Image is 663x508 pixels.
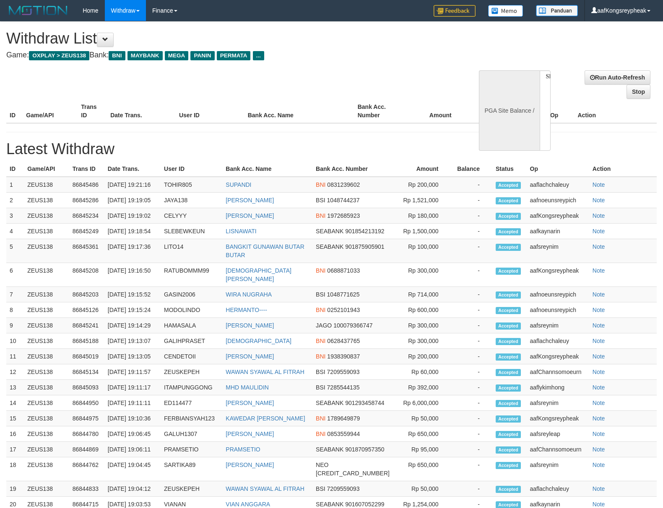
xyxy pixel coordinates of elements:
[24,263,69,287] td: ZEUS138
[104,318,161,333] td: [DATE] 19:14:29
[6,318,24,333] td: 9
[69,481,104,497] td: 86844833
[327,291,360,298] span: 1048771625
[527,239,589,263] td: aafsreynim
[316,322,332,329] span: JAGO
[6,349,24,364] td: 11
[316,415,325,422] span: BNI
[589,161,657,177] th: Action
[316,243,343,250] span: SEABANK
[226,307,267,313] a: HERMANTO----
[327,485,360,492] span: 7209559093
[161,395,222,411] td: ED114477
[399,318,451,333] td: Rp 300,000
[69,318,104,333] td: 86845241
[527,318,589,333] td: aafsreynim
[161,411,222,426] td: FERBIANSYAH123
[6,302,24,318] td: 8
[104,302,161,318] td: [DATE] 19:15:24
[226,384,269,391] a: MHD MAULIDIN
[527,177,589,193] td: aaflachchaleuy
[316,369,325,375] span: BSI
[399,177,451,193] td: Rp 200,000
[161,426,222,442] td: GALUH1307
[316,384,325,391] span: BSI
[226,462,274,468] a: [PERSON_NAME]
[585,70,650,85] a: Run Auto-Refresh
[24,161,69,177] th: Game/API
[399,442,451,457] td: Rp 95,000
[345,228,384,235] span: 901854213192
[593,384,605,391] a: Note
[104,411,161,426] td: [DATE] 19:10:36
[161,287,222,302] td: GASIN2006
[496,228,521,235] span: Accepted
[527,161,589,177] th: Op
[399,457,451,481] td: Rp 650,000
[327,415,360,422] span: 1789649879
[527,287,589,302] td: aafnoeunsreypich
[161,263,222,287] td: RATUBOMMM99
[451,442,492,457] td: -
[451,364,492,380] td: -
[593,446,605,453] a: Note
[399,481,451,497] td: Rp 50,000
[593,267,605,274] a: Note
[434,5,476,17] img: Feedback.jpg
[69,224,104,239] td: 86845249
[527,193,589,208] td: aafnoeunsreypich
[24,380,69,395] td: ZEUS138
[316,197,325,204] span: BSI
[69,349,104,364] td: 86845019
[451,263,492,287] td: -
[69,364,104,380] td: 86845134
[496,446,521,454] span: Accepted
[6,208,24,224] td: 3
[104,349,161,364] td: [DATE] 19:13:05
[399,395,451,411] td: Rp 6,000,000
[29,51,89,60] span: OXPLAY > ZEUS138
[24,442,69,457] td: ZEUS138
[6,51,434,59] h4: Game: Bank:
[104,426,161,442] td: [DATE] 19:06:45
[316,353,325,360] span: BNI
[6,333,24,349] td: 10
[69,395,104,411] td: 86844950
[316,338,325,344] span: BNI
[496,197,521,204] span: Accepted
[593,307,605,313] a: Note
[312,161,399,177] th: Bank Acc. Number
[316,228,343,235] span: SEABANK
[226,243,304,258] a: BANGKIT GUNAWAN BUTAR BUTAR
[161,177,222,193] td: TOHIR805
[24,457,69,481] td: ZEUS138
[78,99,107,123] th: Trans ID
[399,263,451,287] td: Rp 300,000
[104,263,161,287] td: [DATE] 19:16:50
[226,501,270,508] a: VIAN ANGGARA
[24,426,69,442] td: ZEUS138
[69,161,104,177] th: Trans ID
[399,333,451,349] td: Rp 300,000
[24,239,69,263] td: ZEUS138
[24,395,69,411] td: ZEUS138
[316,485,325,492] span: BSI
[496,291,521,299] span: Accepted
[24,349,69,364] td: ZEUS138
[593,369,605,375] a: Note
[327,369,360,375] span: 7209559093
[165,51,189,60] span: MEGA
[527,349,589,364] td: aafKongsreypheak
[69,239,104,263] td: 86845361
[226,212,274,219] a: [PERSON_NAME]
[593,243,605,250] a: Note
[226,267,291,282] a: [DEMOGRAPHIC_DATA][PERSON_NAME]
[24,177,69,193] td: ZEUS138
[399,224,451,239] td: Rp 1,500,000
[69,457,104,481] td: 86844762
[593,338,605,344] a: Note
[464,99,515,123] th: Balance
[536,5,578,16] img: panduan.png
[593,228,605,235] a: Note
[104,442,161,457] td: [DATE] 19:06:11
